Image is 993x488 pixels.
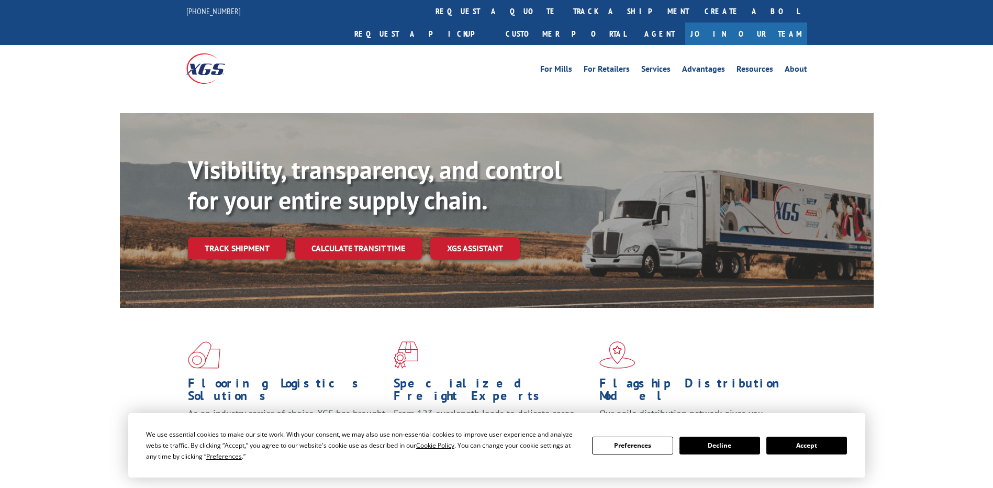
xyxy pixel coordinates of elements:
[685,23,807,45] a: Join Our Team
[394,407,592,454] p: From 123 overlength loads to delicate cargo, our experienced staff knows the best way to move you...
[188,407,385,445] span: As an industry carrier of choice, XGS has brought innovation and dedication to flooring logistics...
[584,65,630,76] a: For Retailers
[347,23,498,45] a: Request a pickup
[785,65,807,76] a: About
[186,6,241,16] a: [PHONE_NUMBER]
[128,413,865,478] div: Cookie Consent Prompt
[641,65,671,76] a: Services
[599,341,635,369] img: xgs-icon-flagship-distribution-model-red
[634,23,685,45] a: Agent
[737,65,773,76] a: Resources
[188,377,386,407] h1: Flooring Logistics Solutions
[430,237,520,260] a: XGS ASSISTANT
[394,341,418,369] img: xgs-icon-focused-on-flooring-red
[679,437,760,454] button: Decline
[394,377,592,407] h1: Specialized Freight Experts
[599,377,797,407] h1: Flagship Distribution Model
[188,153,562,216] b: Visibility, transparency, and control for your entire supply chain.
[498,23,634,45] a: Customer Portal
[766,437,847,454] button: Accept
[682,65,725,76] a: Advantages
[599,407,792,432] span: Our agile distribution network gives you nationwide inventory management on demand.
[188,341,220,369] img: xgs-icon-total-supply-chain-intelligence-red
[592,437,673,454] button: Preferences
[146,429,579,462] div: We use essential cookies to make our site work. With your consent, we may also use non-essential ...
[295,237,422,260] a: Calculate transit time
[206,452,242,461] span: Preferences
[188,237,286,259] a: Track shipment
[416,441,454,450] span: Cookie Policy
[540,65,572,76] a: For Mills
